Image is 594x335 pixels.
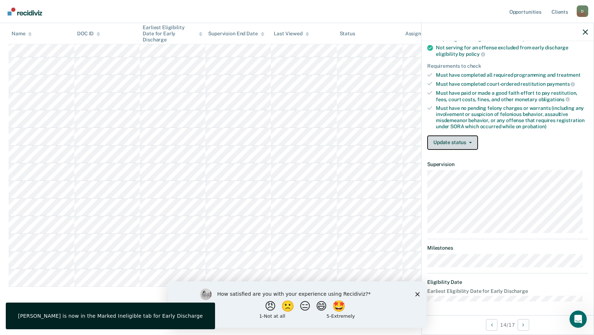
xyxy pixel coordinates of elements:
img: Recidiviz [8,8,42,15]
div: Not serving for an offense excluded from early discharge eligibility by [436,45,588,57]
span: probation) [522,124,546,129]
dt: Earliest Eligibility Date for Early Discharge [427,288,588,294]
div: Assigned to [405,31,439,37]
span: policy [466,51,485,57]
div: Last Viewed [274,31,309,37]
button: Previous Opportunity [486,319,497,331]
dt: Milestones [427,245,588,251]
span: payments [547,81,575,87]
div: [PERSON_NAME] is now in the Marked Ineligible tab for Early Discharge [18,313,203,319]
div: Must have paid or made a good faith effort to pay restitution, fees, court costs, fines, and othe... [436,90,588,102]
button: Update status [427,135,478,150]
div: Must have completed all required programming and [436,72,588,78]
div: Earliest Eligibility Date for Early Discharge [143,24,202,43]
div: Name [12,31,32,37]
dt: Supervision [427,161,588,167]
div: Supervision End Date [208,31,264,37]
iframe: Intercom live chat [570,311,587,328]
button: Profile dropdown button [577,5,588,17]
div: Requirements to check [427,63,588,69]
div: Status [340,31,355,37]
div: DOC ID [77,31,100,37]
div: 14 / 17 [421,315,594,334]
iframe: Survey by Kim from Recidiviz [168,281,426,328]
div: D [577,5,588,17]
div: Must have completed court-ordered restitution [436,81,588,87]
div: Must have no pending felony charges or warrants (including any involvement or suspicion of feloni... [436,105,588,129]
span: obligations [539,97,570,102]
span: treatment [557,72,581,78]
button: Next Opportunity [518,319,529,331]
span: probation [523,36,551,42]
dt: Eligibility Date [427,279,588,285]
